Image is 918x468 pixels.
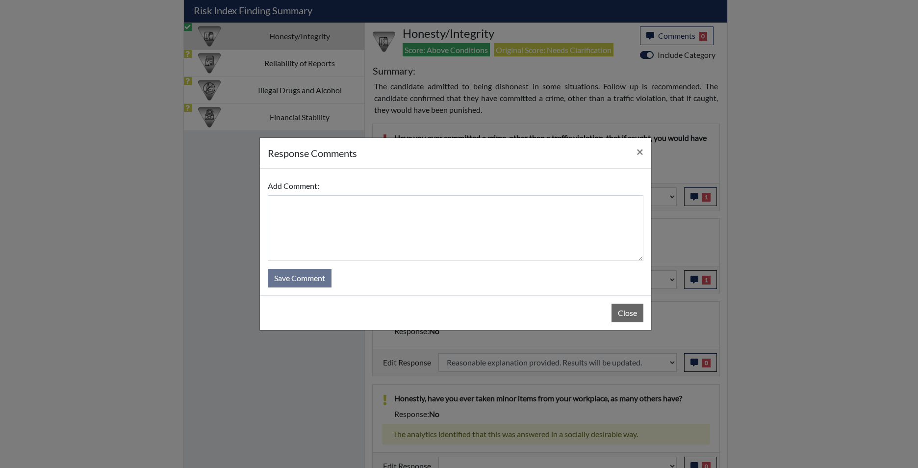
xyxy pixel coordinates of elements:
[268,177,319,195] label: Add Comment:
[629,138,651,165] button: Close
[268,146,357,160] h5: response Comments
[268,269,331,287] button: Save Comment
[637,144,643,158] span: ×
[612,304,643,322] button: Close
